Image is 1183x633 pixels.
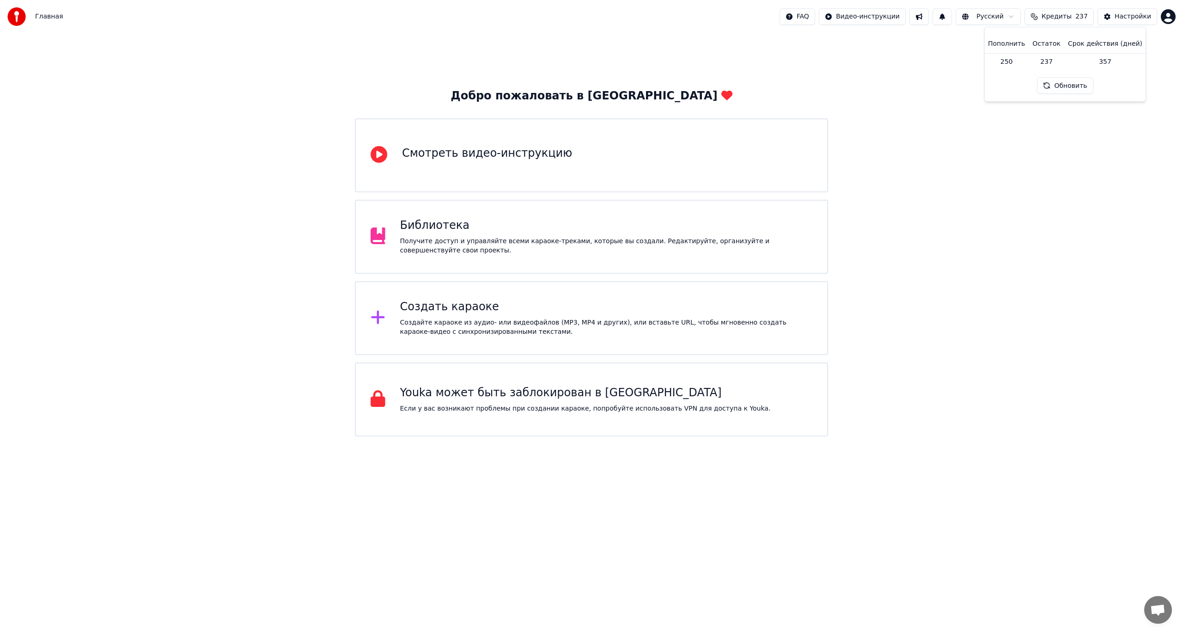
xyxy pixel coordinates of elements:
a: Открытый чат [1144,596,1172,624]
nav: breadcrumb [35,12,63,21]
span: Кредиты [1042,12,1072,21]
button: Обновить [1037,77,1093,94]
button: Кредиты237 [1024,8,1094,25]
div: Получите доступ и управляйте всеми караоке-треками, которые вы создали. Редактируйте, организуйте... [400,237,813,255]
div: Смотреть видео-инструкцию [402,146,572,161]
th: Остаток [1029,35,1064,53]
button: FAQ [780,8,815,25]
div: Создайте караоке из аудио- или видеофайлов (MP3, MP4 и других), или вставьте URL, чтобы мгновенно... [400,318,813,337]
div: Настройки [1115,12,1151,21]
div: Youka может быть заблокирован в [GEOGRAPHIC_DATA] [400,386,771,400]
button: Видео-инструкции [819,8,906,25]
div: Создать караоке [400,300,813,314]
td: 250 [984,53,1029,70]
td: 237 [1029,53,1064,70]
th: Срок действия (дней) [1064,35,1146,53]
p: Если у вас возникают проблемы при создании караоке, попробуйте использовать VPN для доступа к Youka. [400,404,771,413]
td: 357 [1064,53,1146,70]
button: Настройки [1098,8,1157,25]
div: Добро пожаловать в [GEOGRAPHIC_DATA] [451,89,732,104]
span: 237 [1075,12,1088,21]
div: Библиотека [400,218,813,233]
img: youka [7,7,26,26]
th: Пополнить [984,35,1029,53]
span: Главная [35,12,63,21]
